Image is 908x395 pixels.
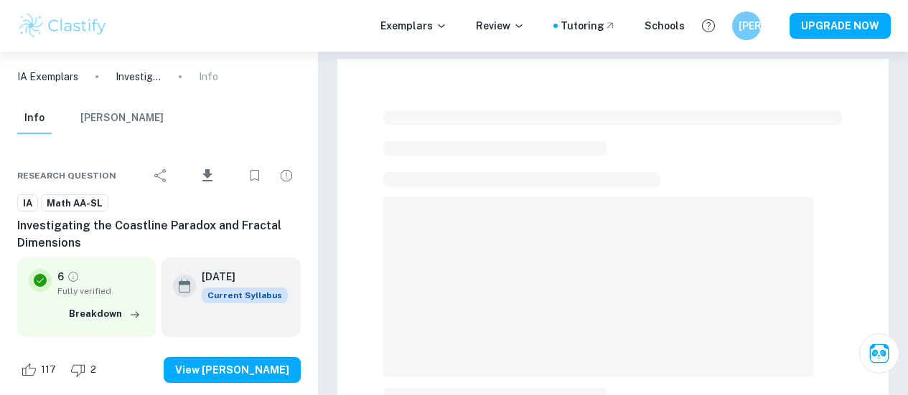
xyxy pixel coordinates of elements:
div: Report issue [272,161,301,190]
p: Exemplars [380,18,447,34]
span: IA [18,196,37,211]
button: Breakdown [65,303,144,325]
h6: Investigating the Coastline Paradox and Fractal Dimensions [17,217,301,252]
a: Math AA-SL [41,194,108,212]
span: 2 [83,363,104,377]
button: [PERSON_NAME] [732,11,761,40]
button: [PERSON_NAME] [80,103,164,134]
p: Investigating the Coastline Paradox and Fractal Dimensions [116,69,162,85]
a: Schools [645,18,685,34]
a: Tutoring [561,18,616,34]
div: Share [146,161,175,190]
a: Grade fully verified [67,270,80,283]
div: Download [178,157,238,194]
img: Clastify logo [17,11,108,40]
button: Ask Clai [859,333,899,373]
div: Like [17,358,64,381]
button: Info [17,103,52,134]
a: IA Exemplars [17,69,78,85]
button: UPGRADE NOW [790,13,891,39]
div: This exemplar is based on the current syllabus. Feel free to refer to it for inspiration/ideas wh... [202,287,288,303]
span: 117 [33,363,64,377]
p: 6 [57,269,64,285]
span: Math AA-SL [42,196,108,211]
div: Dislike [67,358,104,381]
button: View [PERSON_NAME] [164,357,301,383]
h6: [PERSON_NAME] [739,18,755,34]
button: Help and Feedback [696,14,721,38]
span: Research question [17,169,116,182]
div: Bookmark [240,161,269,190]
span: Fully verified [57,285,144,298]
a: IA [17,194,38,212]
h6: [DATE] [202,269,276,285]
span: Current Syllabus [202,287,288,303]
p: Info [199,69,218,85]
p: Review [476,18,525,34]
